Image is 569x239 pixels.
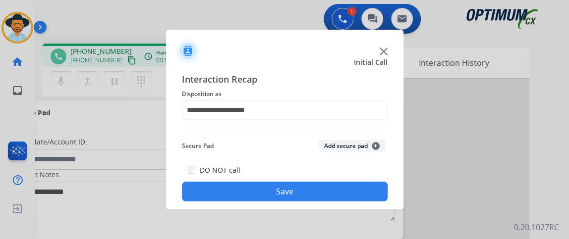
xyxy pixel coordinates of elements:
span: Disposition as [182,88,388,100]
span: + [372,142,380,150]
img: contactIcon [176,39,200,63]
button: Save [182,182,388,201]
span: Interaction Recap [182,72,388,88]
span: Secure Pad [182,140,214,152]
span: Initial Call [354,57,388,67]
p: 0.20.1027RC [514,221,559,233]
button: Add secure pad+ [318,140,386,152]
label: DO NOT call [199,165,240,175]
